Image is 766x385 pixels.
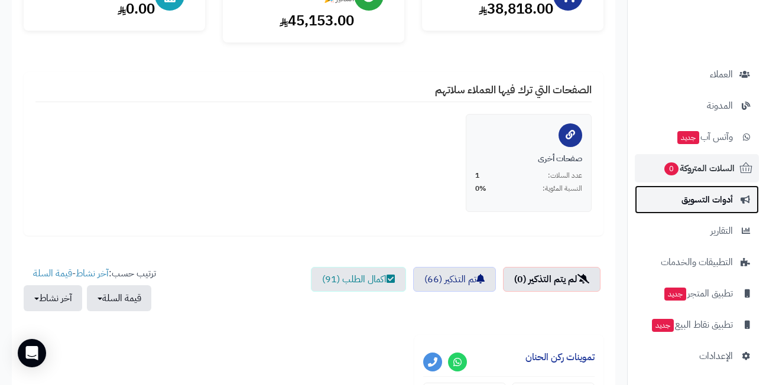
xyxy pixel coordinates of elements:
button: آخر نشاط [24,285,82,311]
span: النسبة المئوية: [543,184,582,194]
img: logo-2.png [686,30,755,54]
a: اكمال الطلب (91) [311,267,406,292]
a: لم يتم التذكير (0) [503,267,601,292]
ul: ترتيب حسب: - [24,267,156,311]
span: تطبيق نقاط البيع [651,317,733,333]
span: الإعدادات [699,348,733,364]
span: أدوات التسويق [681,191,733,208]
a: آخر نشاط [76,266,109,280]
div: Open Intercom Messenger [18,339,46,367]
span: المدونة [707,97,733,114]
span: التطبيقات والخدمات [661,254,733,270]
span: العملاء [710,66,733,83]
a: العملاء [635,60,759,89]
span: 0% [475,184,486,194]
a: التقارير [635,217,759,245]
span: 1 [475,171,479,181]
a: قيمة السلة [33,266,72,280]
span: تطبيق المتجر [663,285,733,302]
span: جديد [652,319,674,332]
h4: الصفحات التي ترك فيها العملاء سلاتهم [35,84,592,102]
a: تطبيق المتجرجديد [635,279,759,308]
span: وآتس آب [676,129,733,145]
a: التطبيقات والخدمات [635,248,759,276]
span: جديد [677,131,699,144]
span: التقارير [710,223,733,239]
span: 0 [664,162,679,175]
div: 45,153.00 [235,11,354,31]
span: عدد السلات: [548,171,582,181]
button: قيمة السلة [87,285,151,311]
span: جديد [664,288,686,301]
a: تم التذكير (66) [413,267,496,292]
a: المدونة [635,92,759,120]
a: السلات المتروكة0 [635,154,759,182]
a: أدوات التسويق [635,185,759,214]
span: السلات المتروكة [663,160,735,177]
a: تطبيق نقاط البيعجديد [635,311,759,339]
a: وآتس آبجديد [635,123,759,151]
div: صفحات أخرى [475,153,582,165]
a: الإعدادات [635,342,759,370]
a: تموينات ركن الحنان [525,350,595,364]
